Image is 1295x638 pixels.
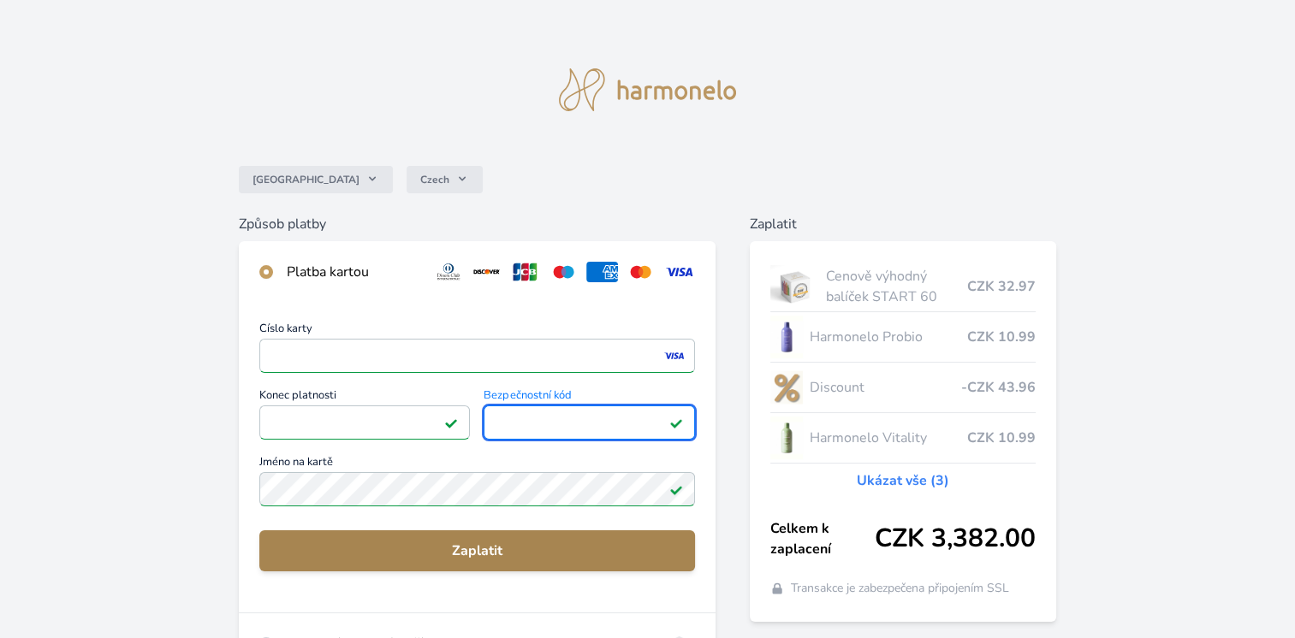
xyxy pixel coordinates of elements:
[491,411,687,434] iframe: Iframe pro bezpečnostní kód
[669,416,683,429] img: Platné pole
[259,323,695,339] span: Číslo karty
[420,173,449,186] span: Czech
[471,262,502,282] img: discover.svg
[259,390,471,405] span: Konec platnosti
[509,262,541,282] img: jcb.svg
[770,316,803,358] img: CLEAN_PROBIO_se_stinem_x-lo.jpg
[967,276,1036,297] span: CZK 32.97
[586,262,618,282] img: amex.svg
[857,470,949,491] a: Ukázat vše (3)
[770,366,803,409] img: discount-lo.png
[239,214,716,234] h6: Způsob platby
[267,344,687,368] iframe: Iframe pro číslo karty
[810,327,967,347] span: Harmonelo Probio
[252,173,359,186] span: [GEOGRAPHIC_DATA]
[967,327,1036,347] span: CZK 10.99
[810,377,961,398] span: Discount
[433,262,465,282] img: diners.svg
[967,428,1036,448] span: CZK 10.99
[559,68,737,111] img: logo.svg
[267,411,463,434] iframe: Iframe pro datum vypršení platnosti
[875,523,1036,554] span: CZK 3,382.00
[750,214,1056,234] h6: Zaplatit
[259,457,695,472] span: Jméno na kartě
[259,530,695,571] button: Zaplatit
[961,377,1036,398] span: -CZK 43.96
[770,265,819,308] img: start.jpg
[662,348,686,363] img: visa
[239,166,393,193] button: [GEOGRAPHIC_DATA]
[444,416,458,429] img: Platné pole
[826,266,967,307] span: Cenově výhodný balíček START 60
[663,262,695,282] img: visa.svg
[259,472,695,506] input: Jméno na kartěPlatné pole
[810,428,967,448] span: Harmonelo Vitality
[287,262,419,282] div: Platba kartou
[791,580,1009,597] span: Transakce je zabezpečena připojením SSL
[548,262,579,282] img: maestro.svg
[770,518,875,559] span: Celkem k zaplacení
[625,262,656,282] img: mc.svg
[770,416,803,459] img: CLEAN_VITALITY_se_stinem_x-lo.jpg
[273,541,681,561] span: Zaplatit
[484,390,695,405] span: Bezpečnostní kód
[407,166,483,193] button: Czech
[669,482,683,496] img: Platné pole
